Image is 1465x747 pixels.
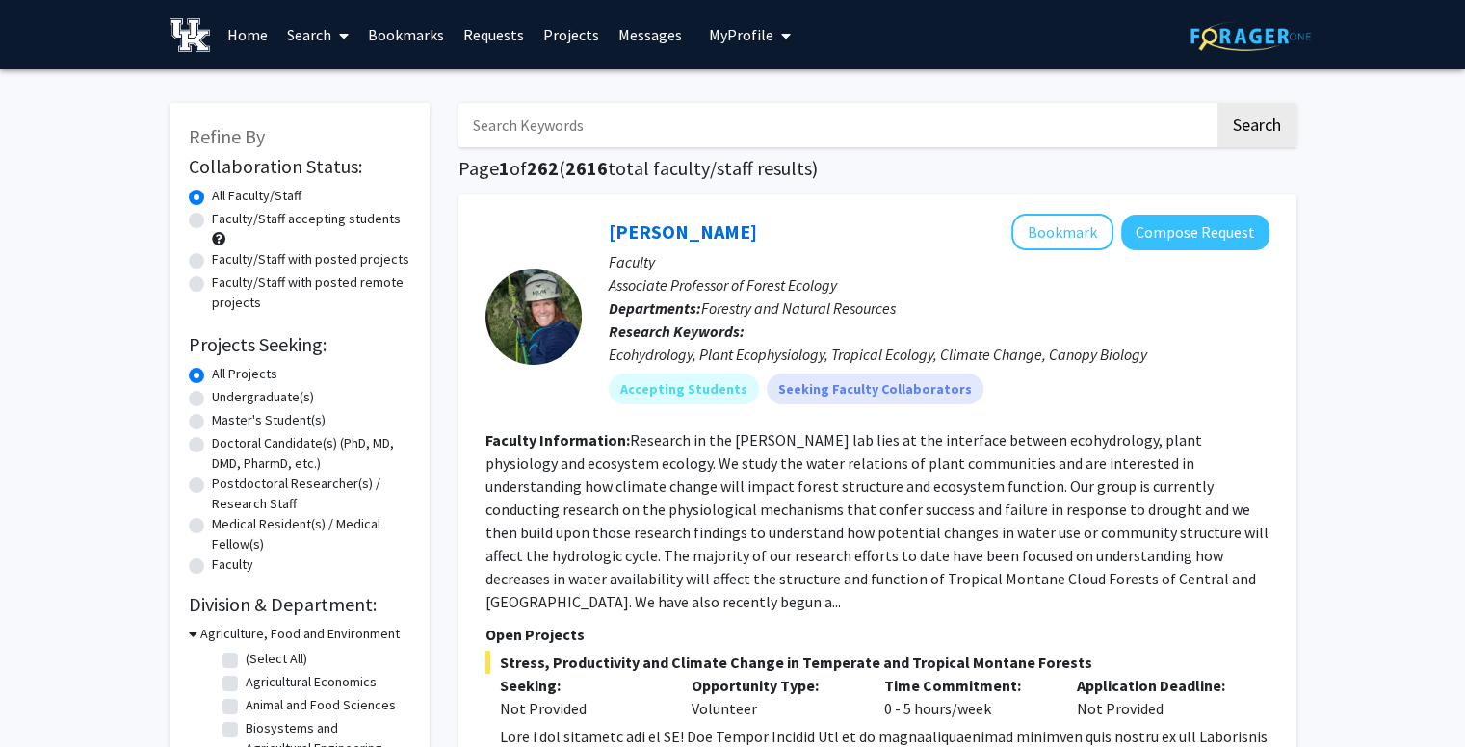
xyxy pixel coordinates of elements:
label: (Select All) [246,649,307,669]
p: Seeking: [500,674,664,697]
b: Departments: [609,298,701,318]
label: Faculty/Staff accepting students [212,209,401,229]
mat-chip: Accepting Students [609,373,759,404]
a: [PERSON_NAME] [609,219,757,244]
img: ForagerOne Logo [1190,21,1311,51]
label: Faculty/Staff with posted remote projects [212,272,410,313]
p: Application Deadline: [1077,674,1241,697]
a: Messages [609,1,692,68]
label: Medical Resident(s) / Medical Fellow(s) [212,514,410,554]
h2: Projects Seeking: [189,333,410,356]
span: 2616 [565,156,608,180]
img: University of Kentucky Logo [170,18,211,52]
label: Undergraduate(s) [212,387,314,407]
label: All Faculty/Staff [212,186,301,206]
h2: Collaboration Status: [189,155,410,178]
span: Refine By [189,124,265,148]
b: Research Keywords: [609,322,745,341]
label: Animal and Food Sciences [246,695,396,715]
a: Bookmarks [358,1,454,68]
iframe: Chat [14,660,82,733]
input: Search Keywords [458,103,1215,147]
label: Faculty/Staff with posted projects [212,249,409,270]
b: Faculty Information: [485,430,630,450]
p: Open Projects [485,623,1269,646]
a: Home [218,1,277,68]
button: Compose Request to Sybil Gotsch [1121,215,1269,250]
div: 0 - 5 hours/week [870,674,1062,720]
a: Projects [534,1,609,68]
span: 1 [499,156,510,180]
fg-read-more: Research in the [PERSON_NAME] lab lies at the interface between ecohydrology, plant physiology an... [485,430,1269,611]
p: Faculty [609,250,1269,273]
span: Stress, Productivity and Climate Change in Temperate and Tropical Montane Forests [485,651,1269,674]
label: Faculty [212,554,253,575]
a: Search [277,1,358,68]
button: Search [1217,103,1296,147]
label: Postdoctoral Researcher(s) / Research Staff [212,474,410,514]
span: 262 [527,156,559,180]
h3: Agriculture, Food and Environment [200,624,400,644]
p: Time Commitment: [884,674,1048,697]
label: Master's Student(s) [212,410,326,430]
label: Doctoral Candidate(s) (PhD, MD, DMD, PharmD, etc.) [212,433,410,474]
div: Ecohydrology, Plant Ecophysiology, Tropical Ecology, Climate Change, Canopy Biology [609,343,1269,366]
h1: Page of ( total faculty/staff results) [458,157,1296,180]
mat-chip: Seeking Faculty Collaborators [767,373,983,404]
span: My Profile [709,25,773,44]
button: Add Sybil Gotsch to Bookmarks [1011,214,1113,250]
label: Agricultural Economics [246,672,377,692]
label: All Projects [212,364,277,384]
a: Requests [454,1,534,68]
div: Not Provided [500,697,664,720]
h2: Division & Department: [189,593,410,616]
span: Forestry and Natural Resources [701,298,896,318]
p: Associate Professor of Forest Ecology [609,273,1269,296]
div: Volunteer [677,674,870,720]
p: Opportunity Type: [692,674,855,697]
div: Not Provided [1062,674,1255,720]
